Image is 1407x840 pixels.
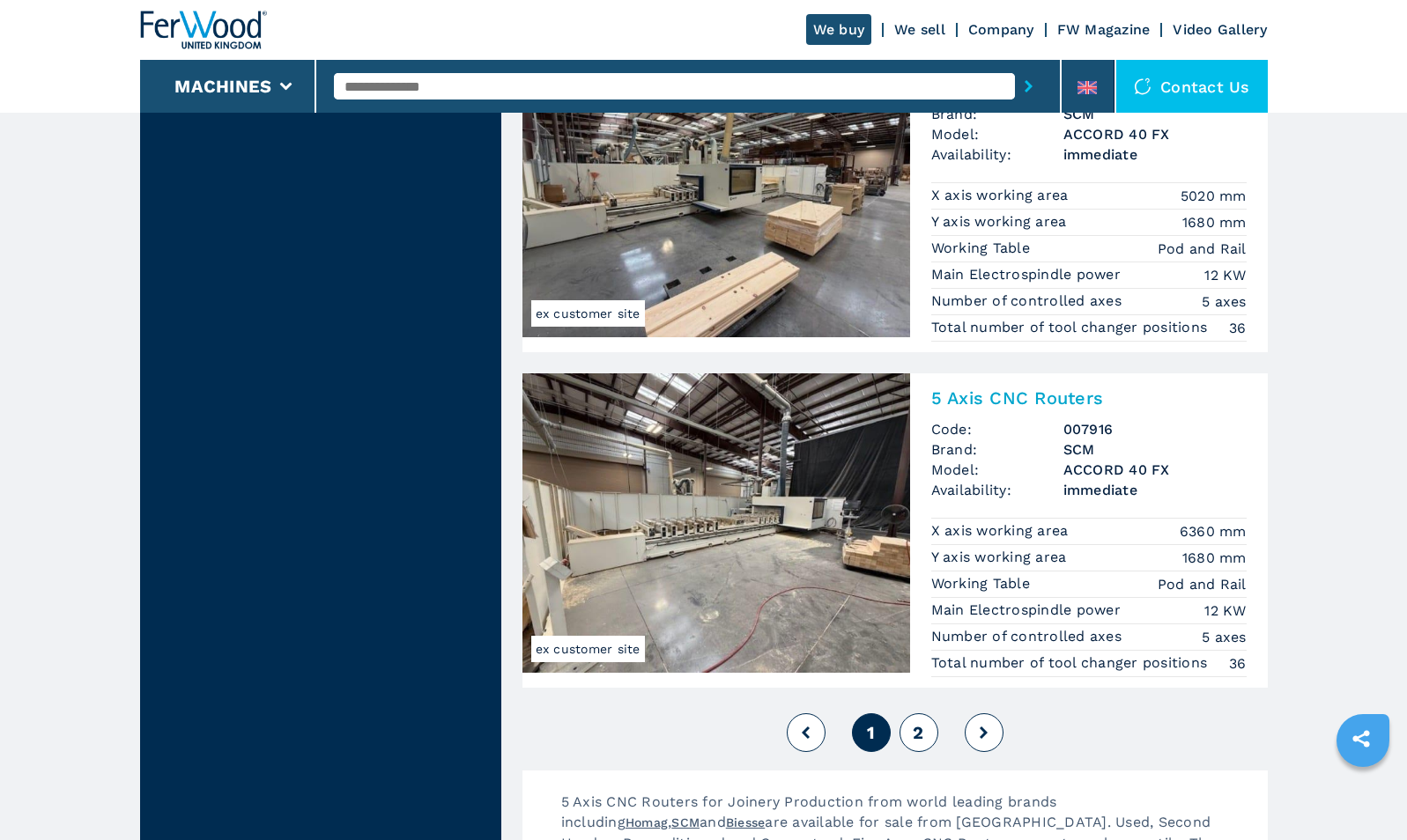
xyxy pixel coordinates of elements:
[1063,124,1247,144] h3: ACCORD 40 FX
[968,21,1034,38] a: Company
[1057,21,1151,38] a: FW Magazine
[1158,574,1247,594] em: Pod and Rail
[931,521,1073,541] p: X axis working area
[931,653,1212,673] p: Total number of tool changer positions
[931,124,1063,144] span: Model:
[913,722,923,743] span: 2
[1063,460,1247,480] h3: ACCORD 40 FX
[900,713,938,752] button: 2
[1180,521,1247,542] em: 6360 mm
[1332,761,1394,827] iframe: Chat
[1173,21,1267,38] a: Video Gallery
[931,419,1063,439] span: Code:
[1229,318,1247,338] em: 36
[1015,66,1042,107] button: submit-button
[931,548,1071,567] p: Y axis working area
[1063,439,1247,460] h3: SCM
[1134,77,1152,95] img: Contact us
[867,722,875,743] span: 1
[806,14,872,45] a: We buy
[931,627,1127,646] p: Number of controlled axes
[931,318,1212,337] p: Total number of tool changer positions
[931,265,1126,284] p: Main Electrospindle power
[931,186,1073,205] p: X axis working area
[671,815,700,829] a: SCM
[1229,653,1247,674] em: 36
[1063,144,1247,165] span: immediate
[931,601,1126,620] p: Main Electrospindle power
[174,76,271,97] button: Machines
[1339,717,1383,761] a: sharethis
[1202,291,1247,312] em: 5 axes
[1202,627,1247,647] em: 5 axes
[522,373,1268,688] a: 5 Axis CNC Routers SCM ACCORD 40 FXex customer site5 Axis CNC RoutersCode:007916Brand:SCMModel:AC...
[1158,239,1247,259] em: Pod and Rail
[931,460,1063,480] span: Model:
[852,713,891,752] button: 1
[894,21,945,38] a: We sell
[931,104,1063,124] span: Brand:
[931,439,1063,460] span: Brand:
[626,815,668,829] a: Homag
[1182,212,1247,232] em: 1680 mm
[1063,419,1247,439] h3: 007916
[1182,548,1247,568] em: 1680 mm
[1063,480,1247,500] span: immediate
[1204,601,1246,621] em: 12 KW
[1063,104,1247,124] h3: SCM
[726,815,766,829] a: Biesse
[1181,186,1247,206] em: 5020 mm
[531,300,645,327] span: ex customer site
[931,574,1035,593] p: Working Table
[931,291,1127,311] p: Number of controlled axes
[931,212,1071,232] p: Y axis working area
[931,144,1063,165] span: Availability:
[931,239,1035,258] p: Working Table
[522,373,910,673] img: 5 Axis CNC Routers SCM ACCORD 40 FX
[522,38,910,337] img: 5 Axis CNC Routers SCM ACCORD 40 FX
[531,636,645,662] span: ex customer site
[522,38,1268,352] a: 5 Axis CNC Routers SCM ACCORD 40 FXex customer site5 Axis CNC RoutersCode:007917Brand:SCMModel:AC...
[140,11,267,49] img: Ferwood
[931,387,1247,409] h2: 5 Axis CNC Routers
[931,480,1063,500] span: Availability:
[1204,265,1246,285] em: 12 KW
[1116,60,1268,113] div: Contact us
